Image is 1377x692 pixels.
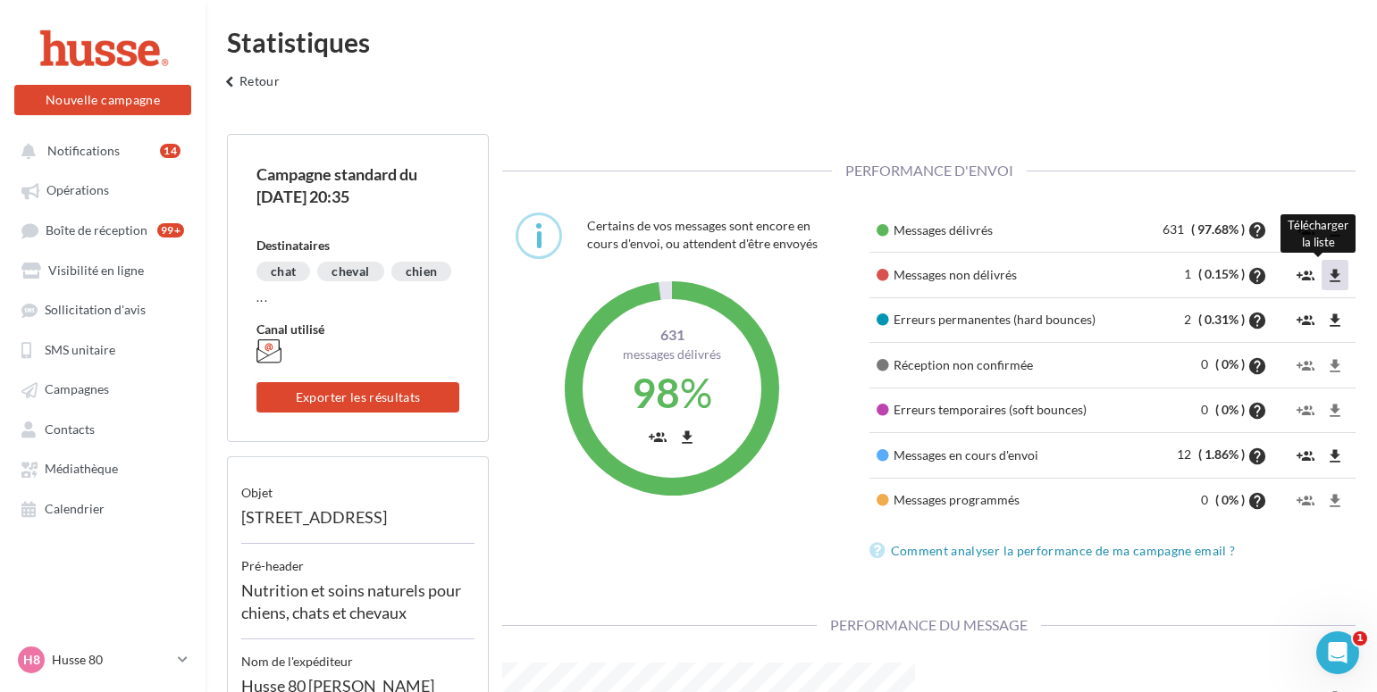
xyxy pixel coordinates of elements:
i: file_download [1326,267,1344,285]
i: help [1247,492,1267,510]
a: H8 Husse 80 [14,643,191,677]
span: 631 [596,325,748,346]
i: file_download [1326,447,1344,465]
button: file_download [1322,440,1348,470]
span: Calendrier [45,501,105,516]
span: 2 [1184,312,1196,327]
a: Contacts [11,413,195,445]
button: group_add [1292,396,1319,425]
span: Performance du message [817,616,1041,633]
td: Messages délivrés [869,208,1138,253]
span: Visibilité en ligne [48,263,144,278]
button: file_download [1322,396,1348,425]
span: ( 0.15% ) [1198,266,1245,281]
div: cheval [317,262,383,281]
span: ( 1.86% ) [1198,446,1245,462]
a: Calendrier [11,492,195,524]
td: Messages programmés [869,478,1138,522]
a: Comment analyser la performance de ma campagne email ? [869,540,1243,562]
button: group_add [1292,486,1319,515]
a: Boîte de réception99+ [11,213,195,246]
button: Notifications 14 [11,134,188,166]
i: help [1247,221,1267,239]
a: Médiathèque [11,452,195,484]
a: SMS unitaire [11,333,195,365]
a: Opérations [11,173,195,205]
div: chat [256,262,310,281]
span: 0 [1201,402,1213,417]
span: Campagnes [45,382,109,397]
span: Contacts [45,421,95,437]
i: help [1247,357,1267,375]
button: group_add [1292,350,1319,379]
button: Nouvelle campagne [14,85,191,115]
div: Nom de l'expéditeur [241,639,474,671]
i: file_download [678,429,696,446]
i: keyboard_arrow_left [220,73,239,91]
button: file_download [1322,350,1348,379]
div: 99+ [157,223,184,238]
iframe: Intercom live chat [1316,631,1359,674]
button: Exporter les résultats [256,382,459,413]
div: Télécharger la liste [1280,214,1356,253]
div: objet [241,471,474,502]
span: ( 97.68% ) [1191,221,1245,237]
td: Messages non délivrés [869,253,1138,297]
span: 0 [1201,492,1213,507]
button: group_add [1292,305,1319,335]
i: help [1247,402,1267,420]
button: file_download [674,421,701,451]
i: file_download [1326,402,1344,420]
span: Médiathèque [45,462,118,477]
i: help [1247,447,1267,465]
span: ( 0% ) [1215,492,1245,507]
span: H8 [23,651,40,669]
td: Erreurs permanentes (hard bounces) [869,297,1138,342]
div: % [596,363,748,422]
span: ( 0% ) [1215,402,1245,417]
i: group_add [1297,267,1314,285]
div: Certains de vos messages sont encore en cours d'envoi, ou attendent d'être envoyés [587,213,842,257]
i: file_download [1326,492,1344,510]
div: ... [256,288,268,306]
p: Husse 80 [52,651,171,669]
i: file_download [1326,357,1344,375]
button: file_download [1322,260,1348,289]
button: group_add [1292,260,1319,289]
span: ( 0.31% ) [1198,312,1245,327]
button: file_download [1322,486,1348,515]
span: Messages délivrés [623,346,721,362]
span: 0 [1201,356,1213,371]
span: 98 [632,368,680,417]
a: Campagnes [11,372,195,404]
i: group_add [1297,357,1314,375]
span: Destinataires [256,238,330,253]
span: Sollicitation d'avis [45,303,146,318]
i: help [1247,312,1267,329]
span: 12 [1177,446,1196,462]
span: Opérations [46,183,109,198]
td: Réception non confirmée [869,343,1138,388]
button: group_add [1292,440,1319,470]
span: 631 [1163,221,1188,237]
i: help [1247,267,1267,285]
i: group_add [1297,402,1314,420]
div: Campagne standard du [DATE] 20:35 [256,163,459,208]
td: Messages en cours d'envoi [869,433,1138,478]
i: group_add [1297,312,1314,329]
i: group_add [1297,447,1314,465]
i: group_add [1297,492,1314,510]
div: Nutrition et soins naturels pour chiens, chats et chevaux [241,575,474,639]
button: Retour [213,70,287,105]
span: Boîte de réception [46,222,147,238]
td: Erreurs temporaires (soft bounces) [869,388,1138,432]
button: group_add [644,421,671,451]
span: ( 0% ) [1215,356,1245,371]
span: Canal utilisé [256,321,324,337]
div: Statistiques [227,29,1356,55]
span: SMS unitaire [45,342,115,357]
span: Notifications [47,143,120,158]
div: chien [391,262,452,281]
div: 14 [160,144,181,158]
div: Pré-header [241,544,474,575]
